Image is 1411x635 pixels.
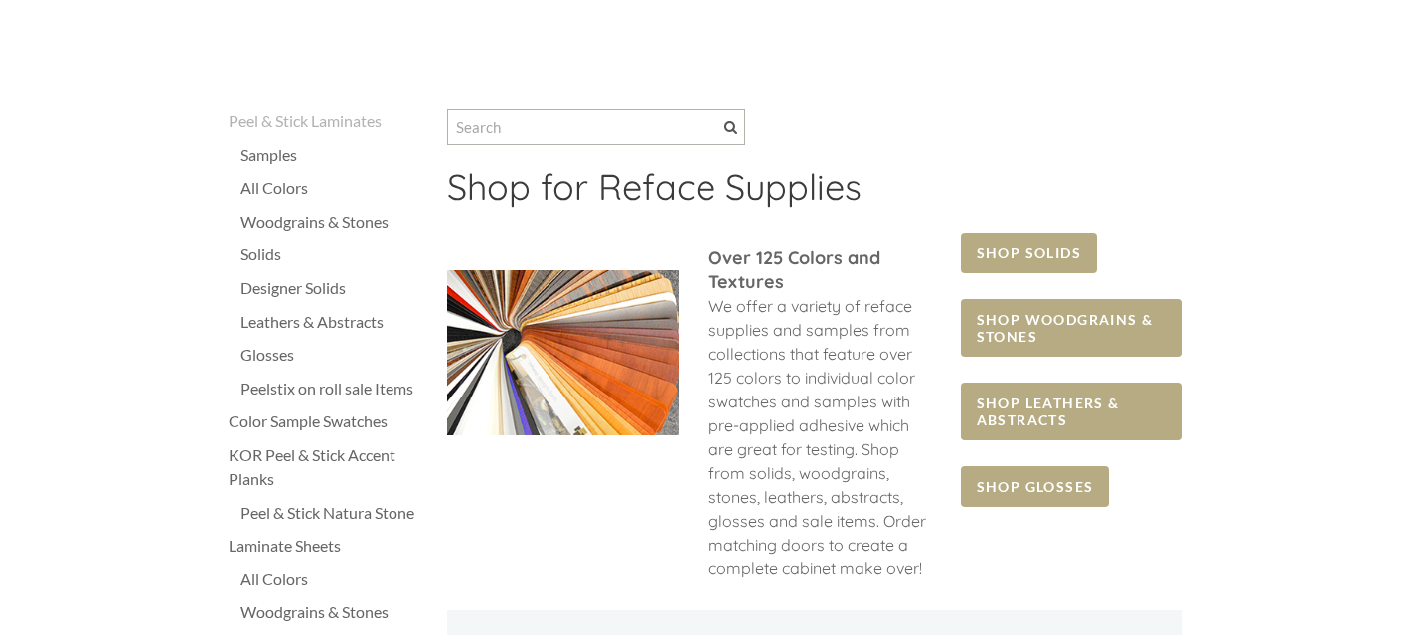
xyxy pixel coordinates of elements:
[240,567,427,591] a: All Colors
[724,121,737,134] span: Search
[240,143,427,167] a: Samples
[447,109,745,145] input: Search
[961,466,1110,507] a: SHOP GLOSSES
[961,299,1182,357] a: SHOP WOODGRAINS & STONES
[240,377,427,400] a: Peelstix on roll sale Items
[240,176,427,200] a: All Colors
[240,600,427,624] a: Woodgrains & Stones
[447,270,679,435] img: Picture
[961,233,1097,273] a: SHOP SOLIDS
[240,210,427,234] a: Woodgrains & Stones
[447,165,1182,223] h2: ​Shop for Reface Supplies
[229,109,427,133] a: Peel & Stick Laminates
[708,246,880,293] font: ​Over 125 Colors and Textures
[240,501,427,525] a: Peel & Stick Natura Stone
[961,383,1182,440] a: SHOP LEATHERS & ABSTRACTS
[708,296,926,578] span: We offer a variety of reface supplies and samples from collections that feature over 125 colors t...
[240,242,427,266] a: Solids
[240,310,427,334] a: Leathers & Abstracts
[229,534,427,557] a: Laminate Sheets
[240,343,427,367] a: Glosses
[229,443,427,491] a: KOR Peel & Stick Accent Planks
[229,409,427,433] a: Color Sample Swatches
[240,276,427,300] a: Designer Solids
